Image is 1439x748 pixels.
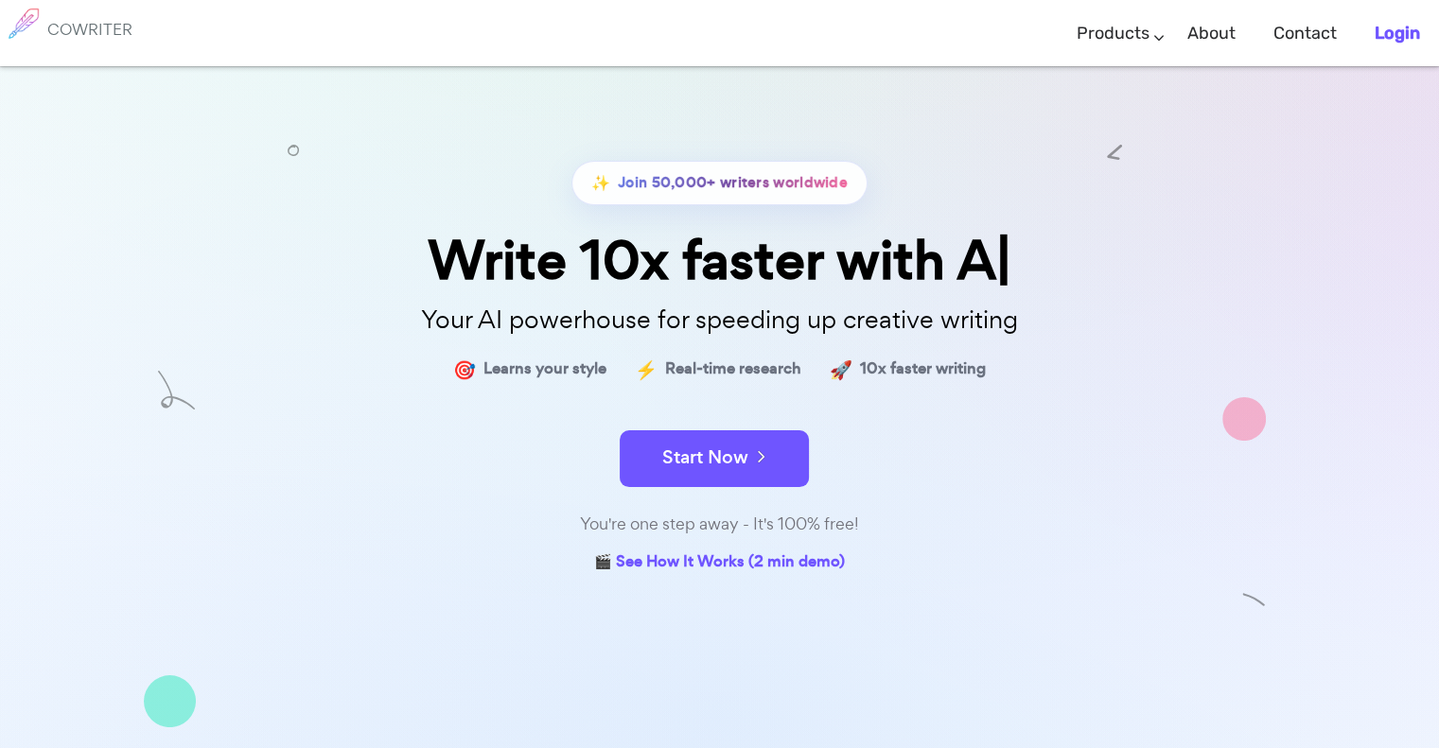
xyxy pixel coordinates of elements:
[665,356,801,383] span: Real-time research
[247,511,1193,538] div: You're one step away - It's 100% free!
[1242,588,1266,612] img: shape
[453,356,476,383] span: 🎯
[860,356,986,383] span: 10x faster writing
[1375,23,1420,43] b: Login
[158,371,195,409] img: shape
[1375,6,1420,61] a: Login
[1222,397,1266,441] img: shape
[594,548,845,578] a: 🎬 See How It Works (2 min demo)
[1187,6,1236,61] a: About
[618,169,848,197] span: Join 50,000+ writers worldwide
[247,234,1193,287] div: Write 10x faster with A
[144,675,196,727] img: shape
[247,300,1193,340] p: Your AI powerhouse for speeding up creative writing
[483,356,606,383] span: Learns your style
[591,169,610,197] span: ✨
[1077,6,1149,61] a: Products
[830,356,852,383] span: 🚀
[635,356,658,383] span: ⚡
[1273,6,1337,61] a: Contact
[620,430,809,487] button: Start Now
[47,21,132,38] h6: COWRITER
